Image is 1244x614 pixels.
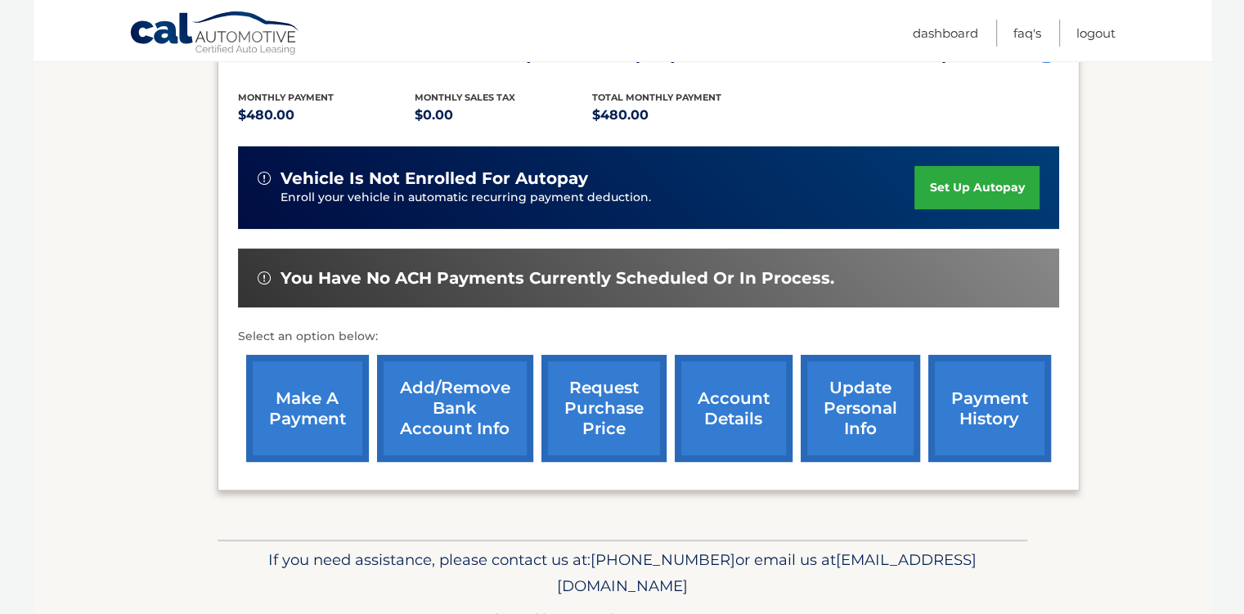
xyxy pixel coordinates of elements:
[415,104,592,127] p: $0.00
[238,104,415,127] p: $480.00
[129,11,301,58] a: Cal Automotive
[592,92,721,103] span: Total Monthly Payment
[246,355,369,462] a: make a payment
[557,550,977,595] span: [EMAIL_ADDRESS][DOMAIN_NAME]
[258,172,271,185] img: alert-white.svg
[228,547,1017,599] p: If you need assistance, please contact us at: or email us at
[1076,20,1116,47] a: Logout
[281,189,915,207] p: Enroll your vehicle in automatic recurring payment deduction.
[801,355,920,462] a: update personal info
[377,355,533,462] a: Add/Remove bank account info
[1013,20,1041,47] a: FAQ's
[591,550,735,569] span: [PHONE_NUMBER]
[281,268,834,289] span: You have no ACH payments currently scheduled or in process.
[281,168,588,189] span: vehicle is not enrolled for autopay
[913,20,978,47] a: Dashboard
[928,355,1051,462] a: payment history
[238,327,1059,347] p: Select an option below:
[258,271,271,285] img: alert-white.svg
[415,92,515,103] span: Monthly sales Tax
[592,104,770,127] p: $480.00
[541,355,667,462] a: request purchase price
[675,355,793,462] a: account details
[238,92,334,103] span: Monthly Payment
[914,166,1039,209] a: set up autopay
